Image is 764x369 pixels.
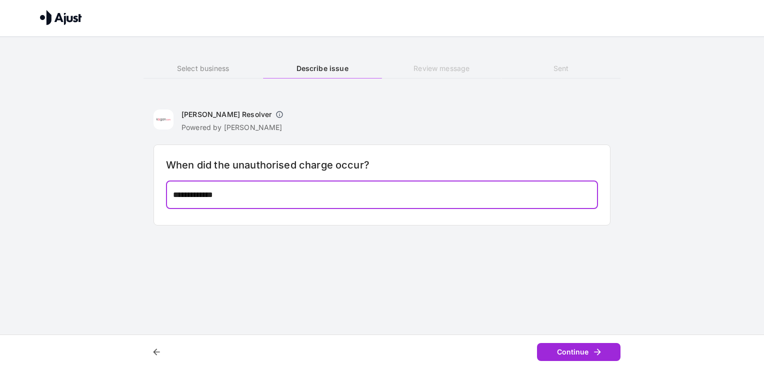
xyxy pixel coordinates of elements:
h6: Review message [382,63,501,74]
img: Ajust [40,10,82,25]
button: Continue [537,343,620,361]
h6: Describe issue [263,63,382,74]
h6: Select business [143,63,262,74]
h6: Sent [501,63,620,74]
p: Powered by [PERSON_NAME] [181,122,287,132]
h6: When did the unauthorised charge occur? [166,157,598,173]
img: Kogan [153,109,173,129]
h6: [PERSON_NAME] Resolver [181,109,271,119]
